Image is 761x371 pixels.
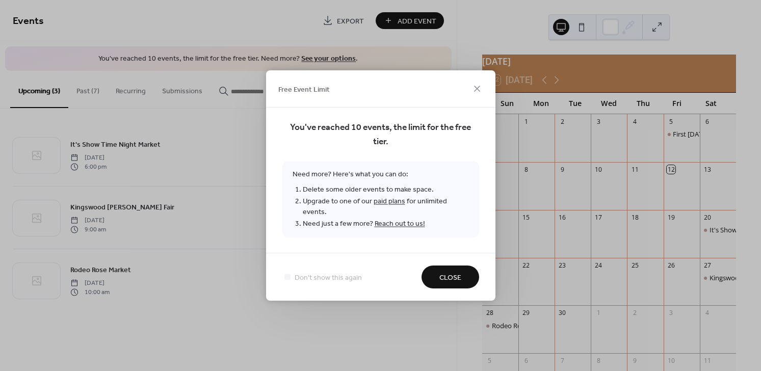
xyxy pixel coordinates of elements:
span: Close [439,273,461,283]
span: Need more? Here's what you can do: [282,162,479,237]
a: paid plans [374,195,405,208]
span: Don't show this again [295,273,362,283]
button: Close [422,266,479,288]
li: Need just a few more? [303,218,469,230]
span: Free Event Limit [278,84,330,95]
span: You've reached 10 events, the limit for the free tier. [282,121,479,149]
a: Reach out to us! [375,217,425,231]
li: Delete some older events to make space. [303,184,469,196]
li: Upgrade to one of our for unlimited events. [303,196,469,218]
